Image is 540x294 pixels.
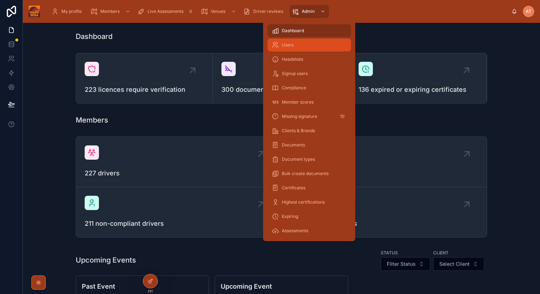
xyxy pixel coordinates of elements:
h4: Past Event [82,281,203,291]
a: Missing signature10 [267,110,351,123]
span: Expiring [282,214,298,219]
span: Highest certifications [282,199,325,205]
span: 98 paid memberships [290,219,478,229]
span: Select Client [439,260,470,268]
a: Assessments [267,224,351,237]
span: Live Assessments [147,9,184,14]
a: Bulk create documents [267,167,351,180]
a: Users [267,39,351,51]
a: Certificates [267,181,351,194]
a: Highest certifications [267,196,351,209]
a: Member scores [267,96,351,109]
a: 0 new driver signups [281,137,487,187]
span: Documents [282,142,305,148]
button: Select Button [381,257,430,271]
a: Venues [199,5,240,18]
span: Filter Status [387,260,416,268]
a: 227 drivers [76,137,281,187]
a: Compliance [267,81,351,94]
span: Assessments [282,228,308,234]
h4: Upcoming Event [221,281,342,291]
span: Bulk create documents [282,171,329,176]
div: scrollable content [46,4,511,19]
span: Headshots [282,56,303,62]
a: Headshots [267,53,351,66]
a: 98 paid memberships [281,187,487,237]
span: 211 non-compliant drivers [85,219,272,229]
a: Live Assessments0 [135,5,197,18]
span: Certificates [282,185,305,191]
a: Dashboard [267,24,351,37]
span: 223 licences require verification [85,85,204,95]
div: 10 [338,112,347,121]
span: Missing signature [282,114,317,119]
button: Select Button [433,257,484,271]
span: 0 new driver signups [290,168,478,178]
a: 300 documents need signing [213,53,350,103]
a: Members [88,5,134,18]
span: Users [282,42,294,48]
span: 136 expired or expiring certificates [359,85,478,95]
a: Clients & Brands [267,124,351,137]
span: 300 documents need signing [221,85,341,95]
label: Client [433,249,449,256]
a: Signup users [267,67,351,80]
span: Members [100,9,120,14]
a: Document types [267,153,351,166]
a: 211 non-compliant drivers [76,187,281,237]
span: Signup users [282,71,308,76]
h1: Upcoming Events [76,255,136,265]
span: Clients & Brands [282,128,315,134]
span: Document types [282,156,315,162]
h1: Members [76,115,108,125]
a: 136 expired or expiring certificates [350,53,487,103]
h1: Dashboard [76,31,112,41]
a: Expiring [267,210,351,223]
span: Venues [211,9,225,14]
div: 0 [186,7,195,16]
a: 223 licences require verification [76,53,213,103]
span: Dashboard [282,28,304,34]
a: Admin [290,5,329,18]
a: Documents [267,139,351,151]
span: 227 drivers [85,168,272,178]
span: Driver reviews [253,9,283,14]
a: My profile [49,5,87,18]
span: Compliance [282,85,306,91]
a: Driver reviews [241,5,288,18]
span: Admin [302,9,315,14]
span: My profile [61,9,82,14]
label: Status [381,249,398,256]
span: AT [526,9,531,14]
span: Member scores [282,99,314,105]
img: App logo [29,6,40,17]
